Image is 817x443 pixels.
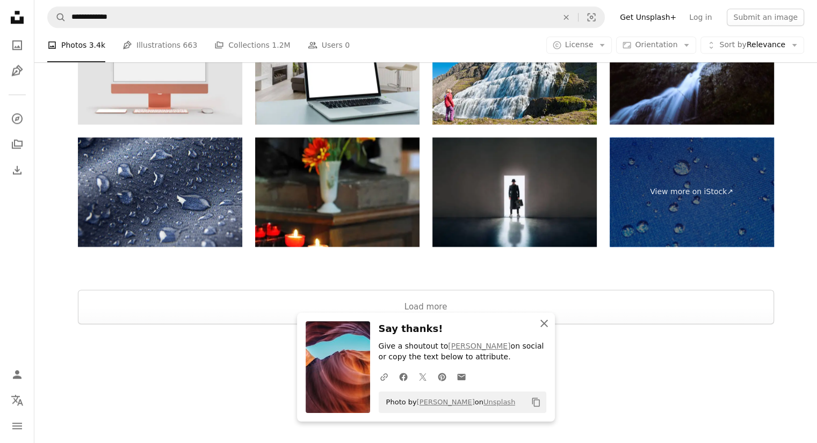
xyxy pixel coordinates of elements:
[527,393,545,411] button: Copy to clipboard
[635,40,677,49] span: Orientation
[727,9,804,26] button: Submit an image
[78,290,774,324] button: Load more
[432,15,597,124] img: Iceland Dynjandi waterfall Vestfirðir vista
[719,40,785,50] span: Relevance
[483,398,515,406] a: Unsplash
[610,137,774,247] a: View more on iStock↗
[554,7,578,27] button: Clear
[6,389,28,411] button: Language
[6,60,28,82] a: Illustrations
[6,6,28,30] a: Home — Unsplash
[255,15,420,124] img: Brand new notebook with with display on table. notebook computers
[78,15,242,124] img: Monitor iMac 24 mockup Template For presentation branding, corporate identity, advertising, brand...
[683,9,718,26] a: Log in
[413,366,432,387] a: Share on Twitter
[308,28,350,62] a: Users 0
[565,40,594,49] span: License
[34,392,817,405] p: Make something awesome
[432,137,597,247] img: Man silhouette standing in the light of opening door in dark room
[381,394,516,411] span: Photo by on
[255,137,420,247] img: Candle
[214,28,290,62] a: Collections 1.2M
[700,36,804,54] button: Sort byRelevance
[394,366,413,387] a: Share on Facebook
[47,6,605,28] form: Find visuals sitewide
[417,398,475,406] a: [PERSON_NAME]
[546,36,612,54] button: License
[6,134,28,155] a: Collections
[6,34,28,56] a: Photos
[183,39,198,51] span: 663
[379,341,546,363] p: Give a shoutout to on social or copy the text below to attribute.
[6,364,28,385] a: Log in / Sign up
[610,15,774,124] img: Ordu Çaglayan Selalesi
[432,366,452,387] a: Share on Pinterest
[6,415,28,437] button: Menu
[78,137,242,247] img: Blue waterproof membrane textile background
[6,108,28,129] a: Explore
[616,36,696,54] button: Orientation
[122,28,197,62] a: Illustrations 663
[272,39,290,51] span: 1.2M
[719,40,746,49] span: Sort by
[48,7,66,27] button: Search Unsplash
[345,39,350,51] span: 0
[6,159,28,181] a: Download History
[379,321,546,337] h3: Say thanks!
[613,9,683,26] a: Get Unsplash+
[452,366,471,387] a: Share over email
[579,7,604,27] button: Visual search
[448,342,510,350] a: [PERSON_NAME]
